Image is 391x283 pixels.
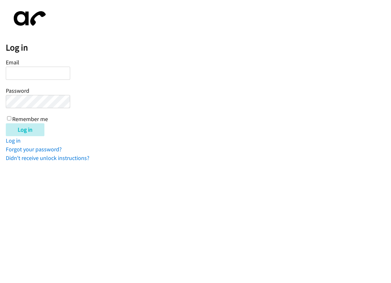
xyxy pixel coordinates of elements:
[6,146,62,153] a: Forgot your password?
[6,137,21,144] a: Log in
[6,123,44,136] input: Log in
[6,154,89,162] a: Didn't receive unlock instructions?
[12,115,48,123] label: Remember me
[6,42,391,53] h2: Log in
[6,6,51,31] img: aphone-8a226864a2ddd6a5e75d1ebefc011f4aa8f32683c2d82f3fb0802fe031f96514.svg
[6,87,29,94] label: Password
[6,59,19,66] label: Email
